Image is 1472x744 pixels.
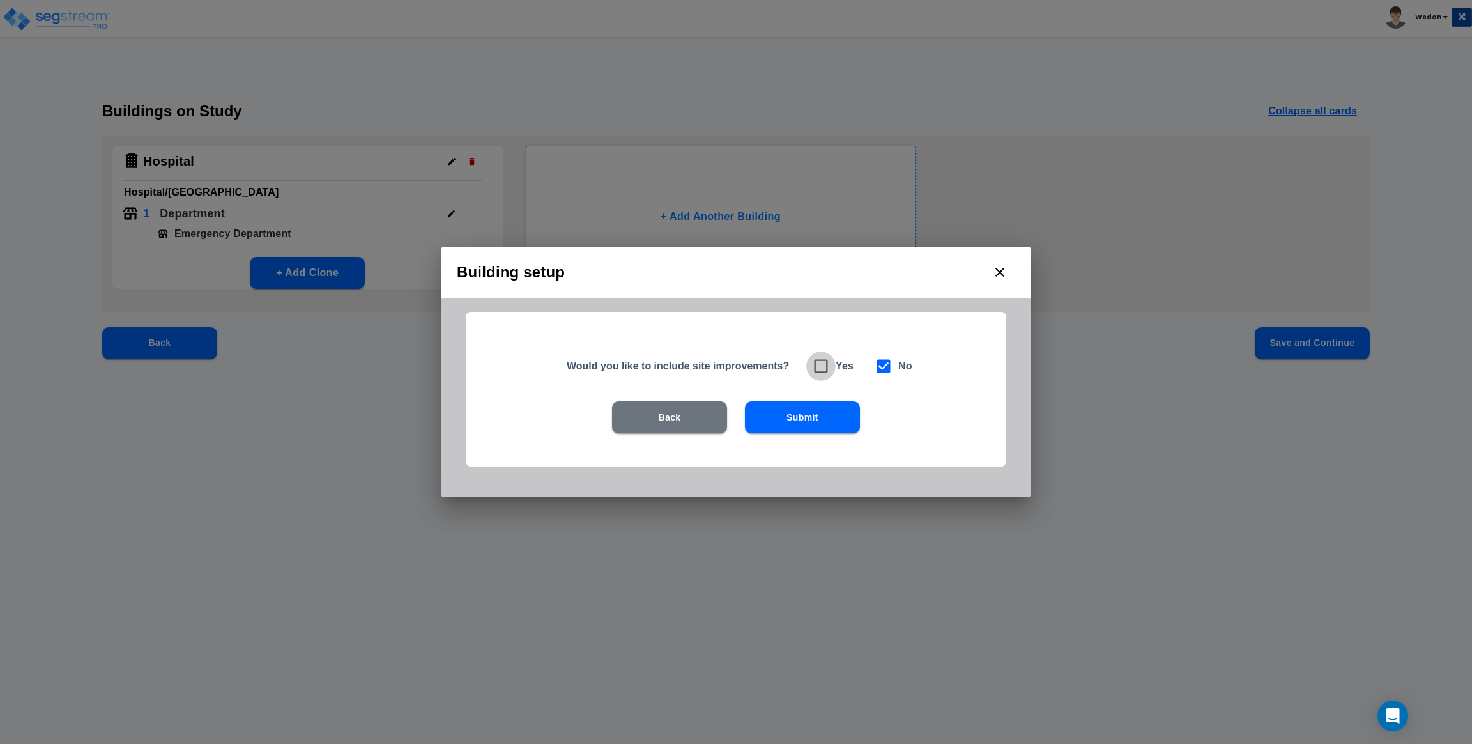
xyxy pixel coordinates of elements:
h6: No [898,357,912,375]
button: Submit [745,401,860,433]
div: Open Intercom Messenger [1377,701,1408,731]
h6: Yes [836,357,854,375]
h5: Would you like to include site improvements? [567,359,796,373]
button: Back [612,401,727,433]
h2: Building setup [441,247,1031,298]
button: close [985,257,1015,288]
